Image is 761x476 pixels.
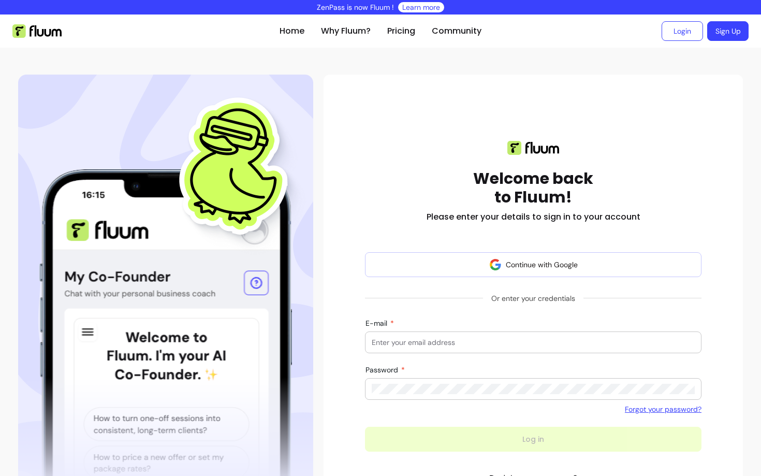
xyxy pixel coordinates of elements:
[402,2,440,12] a: Learn more
[387,25,415,37] a: Pricing
[365,365,400,374] span: Password
[507,141,559,155] img: Fluum logo
[662,21,703,41] a: Login
[432,25,481,37] a: Community
[12,24,62,38] img: Fluum Logo
[372,384,695,394] input: Password
[473,169,593,207] h1: Welcome back to Fluum!
[280,25,304,37] a: Home
[483,289,583,308] span: Or enter your credentials
[365,252,701,277] button: Continue with Google
[372,337,695,348] input: E-mail
[625,404,701,414] a: Forgot your password?
[365,319,389,328] span: E-mail
[489,258,502,271] img: avatar
[707,21,749,41] a: Sign Up
[321,25,371,37] a: Why Fluum?
[427,211,640,223] h2: Please enter your details to sign in to your account
[317,2,394,12] p: ZenPass is now Fluum !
